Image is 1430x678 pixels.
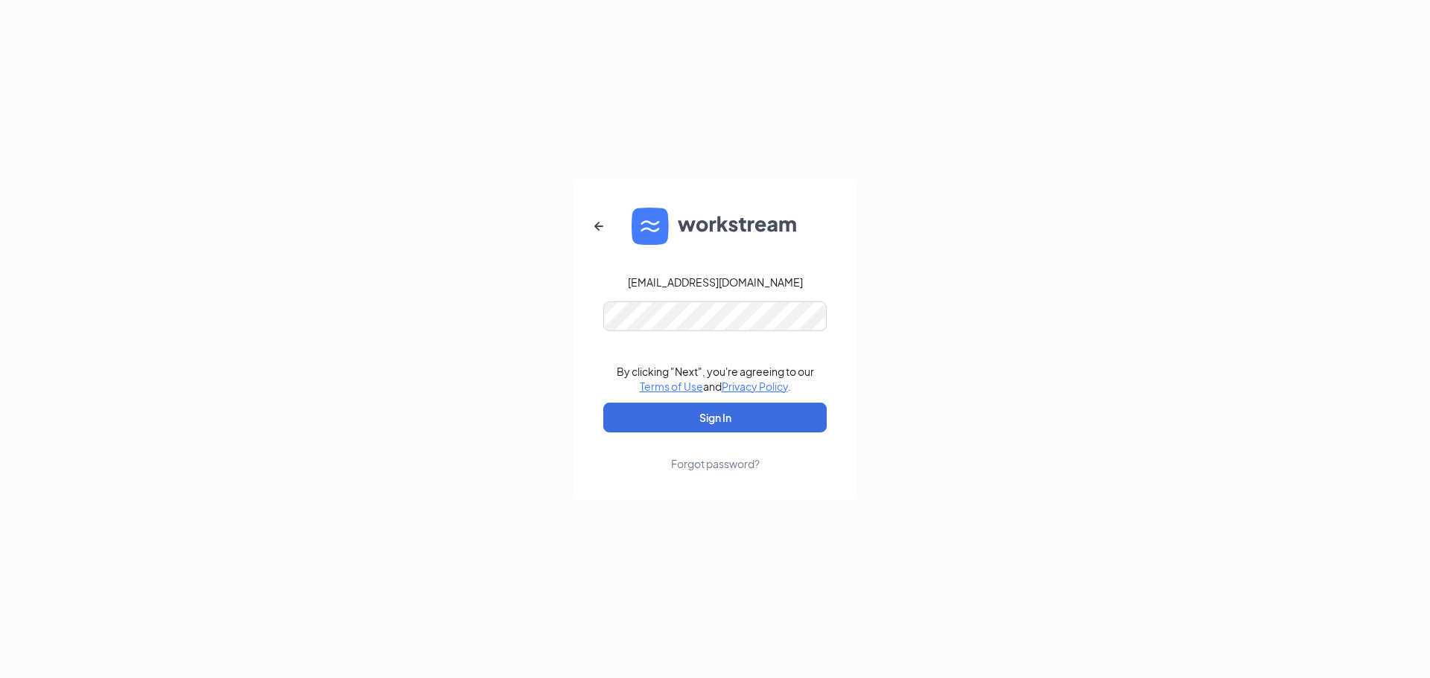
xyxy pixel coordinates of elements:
[628,275,803,290] div: [EMAIL_ADDRESS][DOMAIN_NAME]
[640,380,703,393] a: Terms of Use
[671,432,760,471] a: Forgot password?
[671,456,760,471] div: Forgot password?
[722,380,788,393] a: Privacy Policy
[590,217,608,235] svg: ArrowLeftNew
[617,364,814,394] div: By clicking "Next", you're agreeing to our and .
[632,208,798,245] img: WS logo and Workstream text
[603,403,827,432] button: Sign In
[581,208,617,244] button: ArrowLeftNew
